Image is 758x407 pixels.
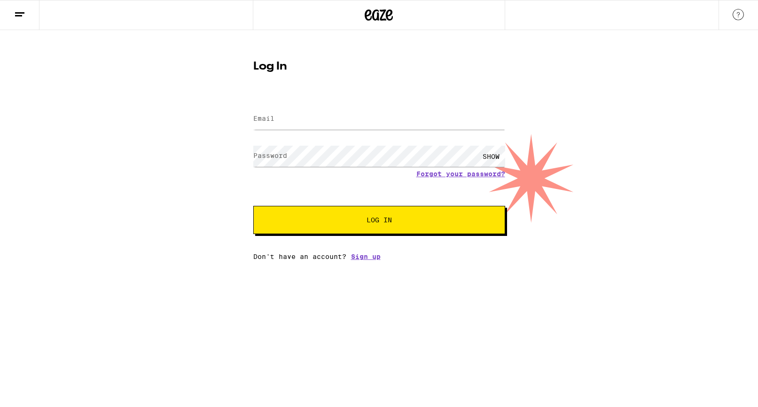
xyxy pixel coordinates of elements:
[253,253,505,260] div: Don't have an account?
[253,109,505,130] input: Email
[253,115,274,122] label: Email
[367,217,392,223] span: Log In
[253,206,505,234] button: Log In
[351,253,381,260] a: Sign up
[253,61,505,72] h1: Log In
[477,146,505,167] div: SHOW
[253,152,287,159] label: Password
[416,170,505,178] a: Forgot your password?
